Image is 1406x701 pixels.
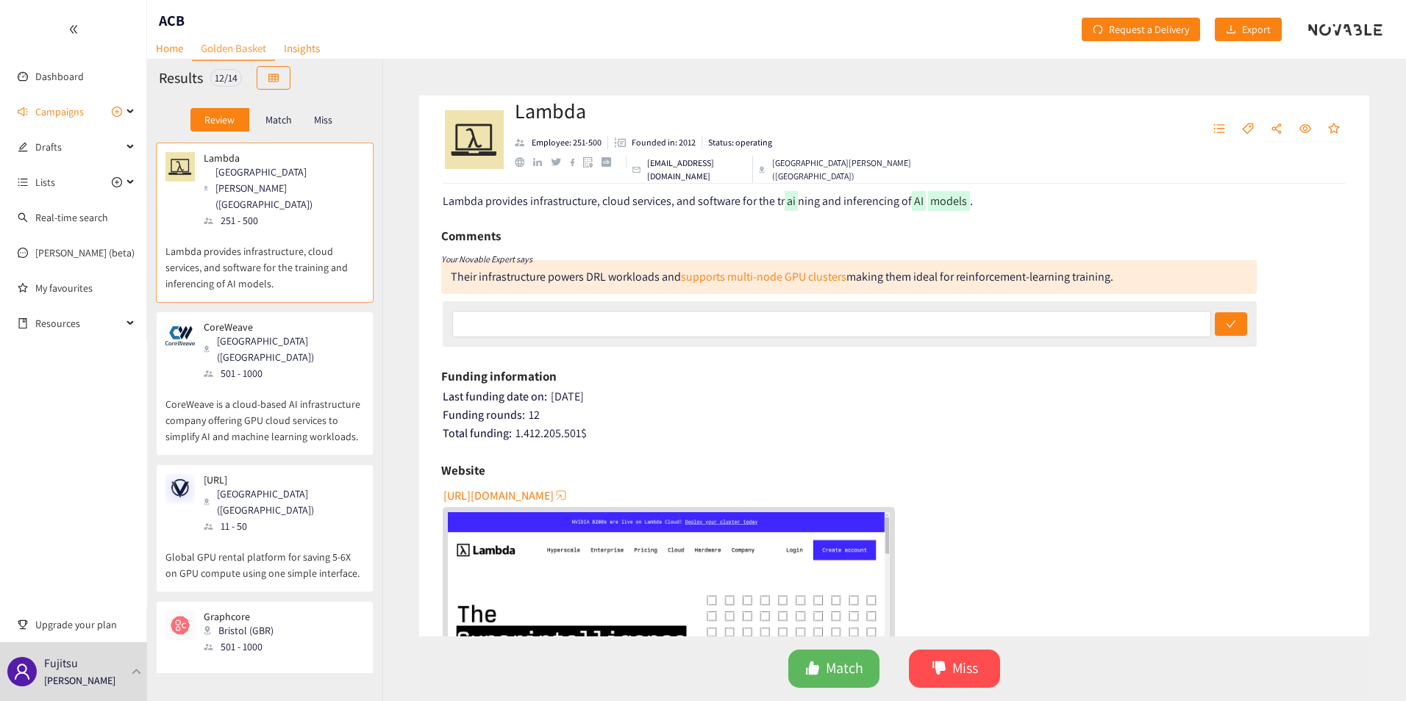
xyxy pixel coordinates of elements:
p: Miss [314,114,332,126]
span: book [18,318,28,328]
div: [GEOGRAPHIC_DATA][PERSON_NAME] ([GEOGRAPHIC_DATA]) [759,157,943,183]
a: website [515,157,533,167]
span: dislike [932,661,946,677]
span: Export [1242,21,1271,37]
a: Dashboard [35,70,84,83]
h6: Comments [441,225,501,247]
span: Campaigns [35,97,84,126]
p: Founded in: 2012 [632,136,696,149]
span: download [1226,24,1236,36]
div: [GEOGRAPHIC_DATA] ([GEOGRAPHIC_DATA]) [204,486,363,518]
p: Fujitsu [44,654,78,672]
img: Company Logo [445,110,504,169]
span: edit [18,142,28,152]
span: star [1328,123,1340,136]
p: [EMAIL_ADDRESS][DOMAIN_NAME] [647,157,747,183]
li: Founded in year [608,136,702,149]
mark: AI [912,191,926,211]
p: Lambda provides infrastructure, cloud services, and software for the training and inferencing of ... [165,229,364,292]
span: user [13,663,31,680]
button: table [257,66,290,90]
span: tag [1242,123,1254,136]
span: Miss [952,657,978,680]
p: [PERSON_NAME] [44,672,115,689]
a: supports multi‑node GPU clusters [681,269,846,284]
span: Last funding date on: [443,389,547,404]
span: Funding rounds: [443,407,525,423]
img: Snapshot of the company's website [165,152,195,181]
p: [URL] [204,474,354,486]
span: trophy [18,619,28,630]
span: Lists [35,168,55,197]
h2: Lambda [515,96,943,126]
p: CoreWeave is a cloud-based AI infrastructure company offering GPU cloud services to simplify AI a... [165,381,364,445]
h2: Results [159,68,203,88]
button: star [1321,118,1347,141]
p: Match [265,114,292,126]
a: Insights [275,37,329,60]
span: [URL][DOMAIN_NAME] [443,486,554,505]
div: 501 - 1000 [204,365,363,381]
div: [DATE] [443,389,1348,404]
button: check [1215,312,1247,336]
div: 12 [443,408,1348,423]
div: 501 - 1000 [204,639,282,655]
span: table [268,73,279,85]
a: google maps [583,157,602,168]
button: downloadExport [1215,18,1282,41]
a: facebook [570,158,584,166]
span: unordered-list [18,177,28,187]
span: Total funding: [443,425,512,441]
span: Drafts [35,132,122,162]
div: [GEOGRAPHIC_DATA][PERSON_NAME] ([GEOGRAPHIC_DATA]) [204,164,363,212]
span: share-alt [1271,123,1282,136]
h6: Website [441,459,485,481]
h1: ACB [159,10,185,31]
a: [PERSON_NAME] (beta) [35,246,135,259]
p: CoreWeave [204,321,354,333]
span: sound [18,107,28,117]
div: 1.412.205.501 $ [443,426,1348,441]
div: 11 - 50 [204,518,363,534]
img: Snapshot of the company's website [165,321,195,350]
span: Resources [35,309,122,338]
mark: models [928,191,969,211]
div: [GEOGRAPHIC_DATA] ([GEOGRAPHIC_DATA]) [204,333,363,365]
li: Employees [515,136,608,149]
mark: ai [785,191,798,211]
div: Their infrastructure powers DRL workloads and making them ideal for reinforcement‑learning training. [451,269,1113,284]
button: likeMatch [788,650,879,688]
a: Real-time search [35,211,108,224]
a: Home [147,37,192,60]
a: crunchbase [602,157,620,167]
span: unordered-list [1213,123,1225,136]
img: Snapshot of the company's website [165,474,195,503]
div: 251 - 500 [204,212,363,229]
span: eye [1299,123,1311,136]
p: Employee: 251-500 [532,136,602,149]
span: Upgrade your plan [35,610,135,639]
h6: Funding information [441,365,557,387]
button: dislikeMiss [909,650,1000,688]
img: Snapshot of the company's website [165,611,195,640]
button: redoRequest a Delivery [1082,18,1200,41]
a: Golden Basket [192,37,275,61]
span: double-left [68,24,79,35]
a: linkedin [533,158,551,167]
li: Status [702,136,772,149]
a: twitter [551,158,569,165]
button: unordered-list [1206,118,1232,141]
div: Bristol (GBR) [204,622,282,639]
button: tag [1235,118,1261,141]
button: eye [1292,118,1318,141]
div: Chat Widget [1166,542,1406,701]
span: . [970,193,973,209]
a: My favourites [35,273,135,303]
span: ning and inferencing of [798,193,912,209]
p: Status: operating [708,136,772,149]
div: 12 / 14 [210,69,242,87]
button: [URL][DOMAIN_NAME] [443,483,568,507]
p: Graphcore [204,611,274,622]
span: Lambda provides infrastructure, cloud services, and software for the tr [443,193,785,209]
span: check [1226,319,1236,331]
